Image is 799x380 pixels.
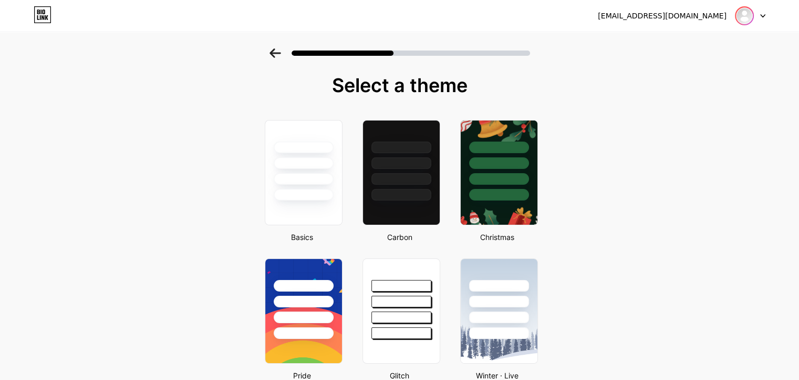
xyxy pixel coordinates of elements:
[457,232,538,243] div: Christmas
[262,232,343,243] div: Basics
[359,232,440,243] div: Carbon
[598,11,727,22] div: [EMAIL_ADDRESS][DOMAIN_NAME]
[261,75,539,96] div: Select a theme
[736,7,753,24] img: dazzy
